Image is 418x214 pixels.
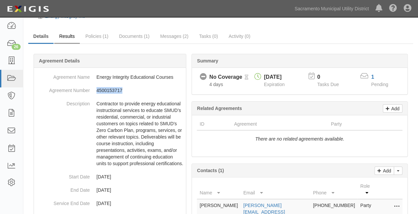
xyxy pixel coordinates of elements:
[197,118,231,130] th: ID
[264,82,285,87] span: Expiration
[12,44,21,50] div: 26
[328,118,384,130] th: Party
[54,30,80,44] a: Results
[155,30,194,43] a: Messages (2)
[5,3,51,15] img: logo-5460c22ac91f19d4615b14bd174203de0afe785f0fc80cf4dbbc73dc1793850b.png
[37,84,183,97] dd: 4500153717
[209,82,223,87] span: Since 09/22/2025
[371,74,374,80] a: 1
[389,5,397,13] i: Help Center - Complianz
[197,106,242,111] b: Related Agreements
[28,30,54,44] a: Details
[371,82,388,87] span: Pending
[200,73,207,80] i: No Coverage
[37,84,90,94] dt: Agreement Number
[245,75,248,80] i: Pending Review
[37,97,90,107] dt: Description
[223,30,255,43] a: Activity (0)
[317,73,347,81] p: 0
[80,30,113,43] a: Policies (1)
[37,183,183,197] dd: [DATE]
[194,30,223,43] a: Tasks (0)
[37,70,183,84] dd: Energy Integrity Educational Courses
[37,197,90,207] dt: Service End Date
[374,166,394,175] a: Add
[114,30,155,43] a: Documents (1)
[255,136,344,142] i: There are no related agreements available.
[209,73,242,81] div: No Coverage
[381,167,391,174] p: Add
[291,2,372,15] a: Sacramento Municipal Utility District
[241,180,311,199] th: Email
[197,180,240,199] th: Name
[357,180,376,199] th: Role
[264,73,285,81] div: [DATE]
[37,183,90,193] dt: End Date
[310,180,357,199] th: Phone
[37,170,90,180] dt: Start Date
[39,58,80,63] b: Agreement Details
[231,118,328,130] th: Agreement
[197,168,224,173] b: Contacts (1)
[383,104,402,113] a: Add
[37,197,183,210] dd: [DATE]
[37,70,90,80] dt: Agreement Name
[197,58,218,63] b: Summary
[389,105,399,112] p: Add
[96,100,183,167] p: Contractor to provide energy educational instructional services to educate SMUD’s residential, co...
[37,170,183,183] dd: [DATE]
[317,82,339,87] span: Tasks Due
